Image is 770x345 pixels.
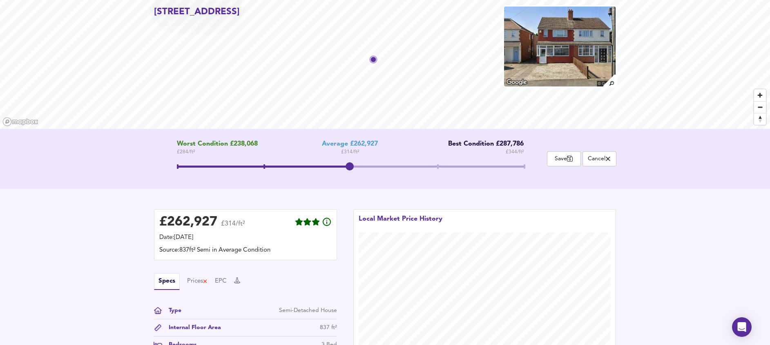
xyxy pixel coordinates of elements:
[322,140,378,148] div: Average £262,927
[215,277,227,286] button: EPC
[583,151,616,166] button: Cancel
[187,277,208,286] button: Prices
[159,216,217,228] div: £ 262,927
[732,317,752,337] div: Open Intercom Messenger
[177,148,258,156] span: £ 284 / ft²
[754,102,766,113] span: Zoom out
[587,155,612,163] span: Cancel
[162,306,181,315] div: Type
[754,101,766,113] button: Zoom out
[551,155,576,163] span: Save
[442,140,524,148] div: Best Condition £287,786
[221,221,245,232] span: £314/ft²
[2,117,38,126] a: Mapbox homepage
[341,148,359,156] span: £ 314 / ft²
[754,113,766,125] span: Reset bearing to north
[359,215,442,232] div: Local Market Price History
[754,113,766,125] button: Reset bearing to north
[754,89,766,101] button: Zoom in
[154,273,180,290] button: Specs
[279,306,337,315] div: Semi-Detached House
[159,246,332,255] div: Source: 837ft² Semi in Average Condition
[154,6,240,18] h2: [STREET_ADDRESS]
[159,233,332,242] div: Date: [DATE]
[162,323,221,332] div: Internal Floor Area
[503,6,616,87] img: property
[177,140,258,148] span: Worst Condition £238,068
[506,148,524,156] span: £ 344 / ft²
[320,323,337,332] div: 837 ft²
[602,73,616,88] img: search
[547,151,581,166] button: Save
